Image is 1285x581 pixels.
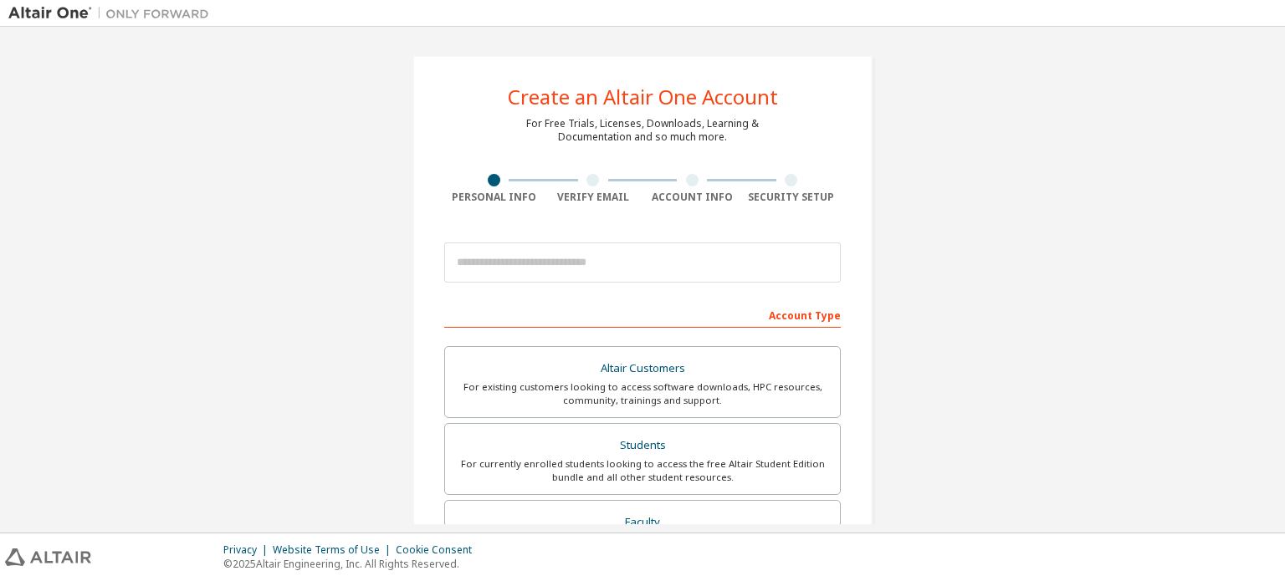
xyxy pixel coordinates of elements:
div: Security Setup [742,191,842,204]
div: Website Terms of Use [273,543,396,557]
div: Privacy [223,543,273,557]
p: © 2025 Altair Engineering, Inc. All Rights Reserved. [223,557,482,571]
div: Create an Altair One Account [508,87,778,107]
img: altair_logo.svg [5,548,91,566]
div: Account Info [642,191,742,204]
div: For existing customers looking to access software downloads, HPC resources, community, trainings ... [455,380,830,407]
div: Faculty [455,511,830,534]
div: Altair Customers [455,357,830,380]
div: Cookie Consent [396,543,482,557]
div: For currently enrolled students looking to access the free Altair Student Edition bundle and all ... [455,457,830,484]
div: Students [455,434,830,457]
div: Verify Email [544,191,643,204]
img: Altair One [8,5,218,22]
div: Account Type [444,301,841,328]
div: For Free Trials, Licenses, Downloads, Learning & Documentation and so much more. [526,117,759,144]
div: Personal Info [444,191,544,204]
